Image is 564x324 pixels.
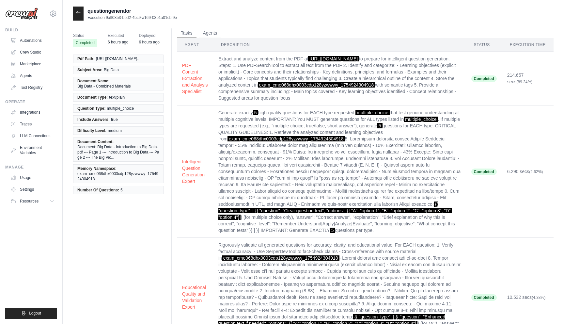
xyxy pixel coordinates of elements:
iframe: Chat Widget [531,293,564,324]
a: Automations [8,35,57,46]
a: Agents [8,71,57,81]
a: Usage [8,172,57,183]
span: Pdf Path: [77,56,95,61]
td: 6.290 secs [502,105,554,238]
span: {{ "question_type": [ {{ "question": "Clear question text", "options": {{ "A": "option 1", "B": "... [218,202,452,220]
span: Completed [471,169,497,175]
span: Document: Big Data - Introduction to Big Data.pdf --- Page 1 --- Introduction to Big Data --- Pag... [77,144,159,160]
button: Agents [199,28,221,38]
span: 5 [253,110,258,115]
a: Environment Variables [8,142,57,158]
button: Resources [8,196,57,206]
p: Execution 9aff0853-bbd2-4bc9-a169-03b1a01cbf9e [87,15,177,20]
span: Deployed [139,32,159,39]
button: Educational Quality and Validation Expert [182,284,208,310]
span: Completed [73,39,97,47]
time: August 11, 2025 at 10:58 EDT [108,40,128,44]
span: Memory Namespace: [77,166,117,171]
span: true [111,117,118,122]
span: Document Name: [77,78,110,84]
span: (89.24%) [516,80,532,84]
span: exam_cme068dhx0003cdp128yzwwwy_1754924304918 [77,171,159,182]
span: Big Data - Combined Materials [77,84,131,89]
a: Marketplace [8,59,57,69]
span: Number Of Questions: [77,187,119,193]
td: 214.657 secs [502,52,554,105]
span: multiple_choice [404,117,438,122]
span: text/plain [109,95,125,100]
span: Status [73,32,97,39]
a: Traces [8,119,57,129]
span: [URL][DOMAIN_NAME] [308,56,359,61]
span: 5 [330,228,335,233]
span: multiple_choice [107,106,134,111]
span: Executed [108,32,128,39]
span: Big Data [104,67,119,73]
span: Completed [471,75,497,82]
th: Execution Time [502,38,554,52]
span: Logout [29,311,41,316]
span: Resources [20,199,39,204]
img: Logo [5,8,38,20]
button: Logout [5,308,57,319]
span: Difficulty Level: [77,128,106,133]
span: multiple_choice [355,110,390,115]
a: Settings [8,184,57,195]
span: Subject Area: [77,67,102,73]
div: Operate [5,99,57,105]
a: Crew Studio [8,47,57,57]
span: Include Answers: [77,117,110,122]
a: Tool Registry [8,82,57,93]
td: Generate exactly high-quality questions for EACH type requested: that test genuine understanding ... [213,105,466,238]
span: [URL][DOMAIN_NAME].. [96,56,139,61]
div: Build [5,27,57,33]
a: Integrations [8,107,57,118]
a: LLM Connections [8,131,57,141]
span: Question Type: [77,106,105,111]
span: 5 [377,123,383,128]
th: Agent [177,38,213,52]
div: Manage [5,165,57,170]
span: (2.62%) [529,170,543,174]
button: Tasks [177,28,196,38]
span: exam_cme068dhx0003cdp128yzwwwy_1754924304918 [222,255,339,261]
span: 5 [120,187,123,193]
span: exam_cme068dhx0003cdp128yzwwwy_1754924304918 [258,82,375,88]
span: medium [108,128,122,133]
time: August 11, 2025 at 10:40 EDT [139,40,159,44]
th: Status [466,38,502,52]
button: Intelligent Question Generation Expert [182,158,208,185]
td: Extract and analyze content from the PDF at to prepare for intelligent question generation. Steps... [213,52,466,105]
th: Description [213,38,466,52]
span: exam_cme068dhx0003cdp128yzwwwy_1754924304918 [227,136,345,141]
span: Completed [471,294,497,301]
button: PDF Content Extraction and Analysis Specialist [182,62,208,95]
span: Document Type: [77,95,108,100]
h2: questiongenerator [87,7,177,15]
span: Document Content: [77,139,114,144]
